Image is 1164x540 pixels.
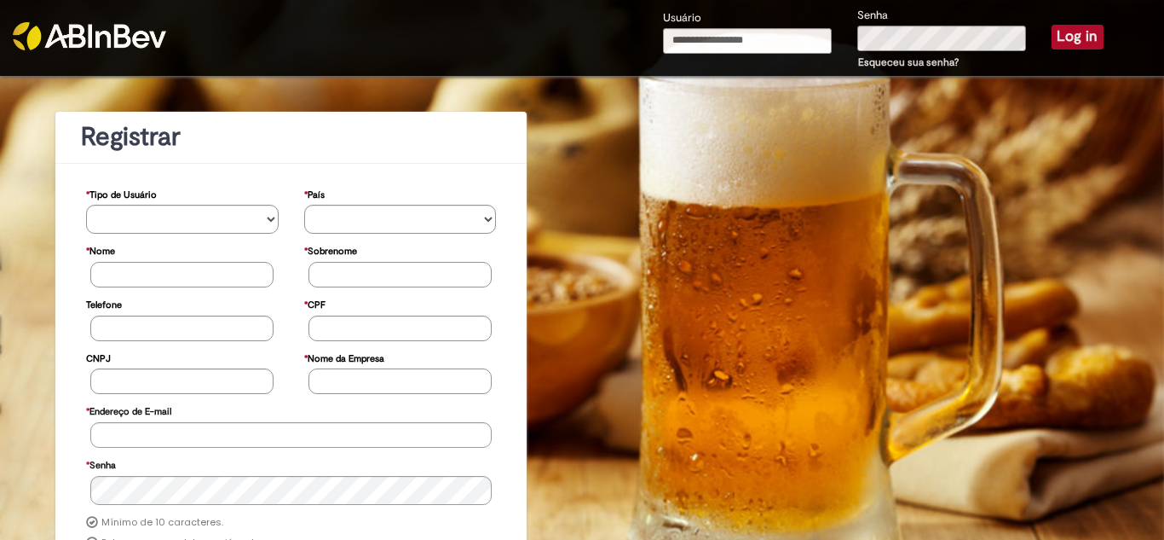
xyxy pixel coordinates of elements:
a: Esqueceu sua senha? [858,55,959,69]
label: Tipo de Usuário [86,181,157,206]
button: Log in [1052,25,1103,49]
label: Nome da Empresa [304,345,384,369]
label: Usuário [663,10,701,26]
label: Endereço de E-mail [86,398,171,422]
label: Senha [86,451,116,476]
label: Telefone [86,291,122,316]
label: Mínimo de 10 caracteres. [101,516,223,530]
h1: Registrar [81,123,501,151]
img: ABInbev-white.png [13,22,166,50]
label: CPF [304,291,326,316]
label: Senha [857,8,888,24]
label: CNPJ [86,345,111,369]
label: Sobrenome [304,237,357,262]
label: País [304,181,325,206]
label: Nome [86,237,115,262]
